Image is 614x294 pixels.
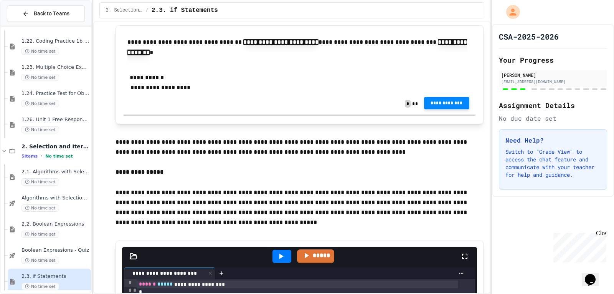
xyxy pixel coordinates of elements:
[21,283,59,290] span: No time set
[499,55,607,65] h2: Your Progress
[7,5,85,22] button: Back to Teams
[21,38,89,45] span: 1.22. Coding Practice 1b (1.7-1.15)
[45,154,73,159] span: No time set
[501,71,605,78] div: [PERSON_NAME]
[21,257,59,264] span: No time set
[21,48,59,55] span: No time set
[21,143,89,150] span: 2. Selection and Iteration
[41,153,42,159] span: •
[21,154,38,159] span: 5 items
[21,64,89,71] span: 1.23. Multiple Choice Exercises for Unit 1b (1.9-1.15)
[21,204,59,212] span: No time set
[501,79,605,85] div: [EMAIL_ADDRESS][DOMAIN_NAME]
[499,114,607,123] div: No due date set
[498,3,522,21] div: My Account
[21,195,89,201] span: Algorithms with Selection and Repetition - Topic 2.1
[21,100,59,107] span: No time set
[146,7,149,13] span: /
[21,273,89,280] span: 2.3. if Statements
[21,178,59,186] span: No time set
[499,100,607,111] h2: Assignment Details
[21,90,89,97] span: 1.24. Practice Test for Objects (1.12-1.14)
[505,148,601,179] p: Switch to "Grade View" to access the chat feature and communicate with your teacher for help and ...
[21,221,89,228] span: 2.2. Boolean Expressions
[21,126,59,133] span: No time set
[582,263,606,286] iframe: chat widget
[106,7,143,13] span: 2. Selection and Iteration
[21,247,89,254] span: Boolean Expressions - Quiz
[3,3,53,49] div: Chat with us now!Close
[21,169,89,175] span: 2.1. Algorithms with Selection and Repetition
[550,230,606,262] iframe: chat widget
[21,231,59,238] span: No time set
[34,10,69,18] span: Back to Teams
[21,116,89,123] span: 1.26. Unit 1 Free Response Question (FRQ) Practice
[21,74,59,81] span: No time set
[505,136,601,145] h3: Need Help?
[499,31,559,42] h1: CSA-2025-2026
[152,6,218,15] span: 2.3. if Statements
